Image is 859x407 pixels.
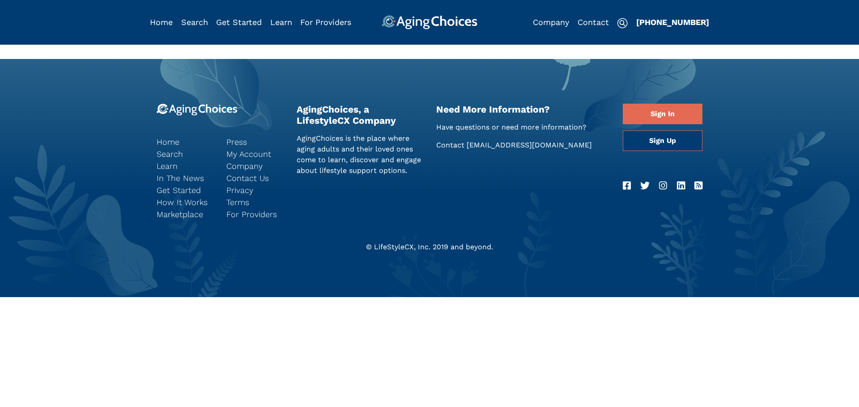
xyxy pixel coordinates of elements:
[157,208,213,220] a: Marketplace
[677,179,685,193] a: LinkedIn
[436,140,609,151] p: Contact
[216,17,262,27] a: Get Started
[157,172,213,184] a: In The News
[226,148,283,160] a: My Account
[640,179,650,193] a: Twitter
[297,104,423,126] h2: AgingChoices, a LifestyleCX Company
[157,148,213,160] a: Search
[436,122,609,133] p: Have questions or need more information?
[157,196,213,208] a: How It Works
[623,130,702,151] a: Sign Up
[636,17,709,27] a: [PHONE_NUMBER]
[226,136,283,148] a: Press
[270,17,292,27] a: Learn
[694,179,702,193] a: RSS Feed
[623,104,702,124] a: Sign In
[300,17,351,27] a: For Providers
[226,172,283,184] a: Contact Us
[150,17,173,27] a: Home
[157,160,213,172] a: Learn
[659,179,667,193] a: Instagram
[578,17,609,27] a: Contact
[226,208,283,220] a: For Providers
[623,179,631,193] a: Facebook
[226,184,283,196] a: Privacy
[382,15,477,29] img: AgingChoices
[533,17,569,27] a: Company
[617,18,628,29] img: search-icon.svg
[157,184,213,196] a: Get Started
[297,133,423,176] p: AgingChoices is the place where aging adults and their loved ones come to learn, discover and eng...
[157,104,238,116] img: 9-logo.svg
[436,104,609,115] h2: Need More Information?
[181,17,208,27] a: Search
[157,136,213,148] a: Home
[226,196,283,208] a: Terms
[226,160,283,172] a: Company
[467,141,592,149] a: [EMAIL_ADDRESS][DOMAIN_NAME]
[150,242,709,252] div: © LifeStyleCX, Inc. 2019 and beyond.
[181,15,208,29] div: Popover trigger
